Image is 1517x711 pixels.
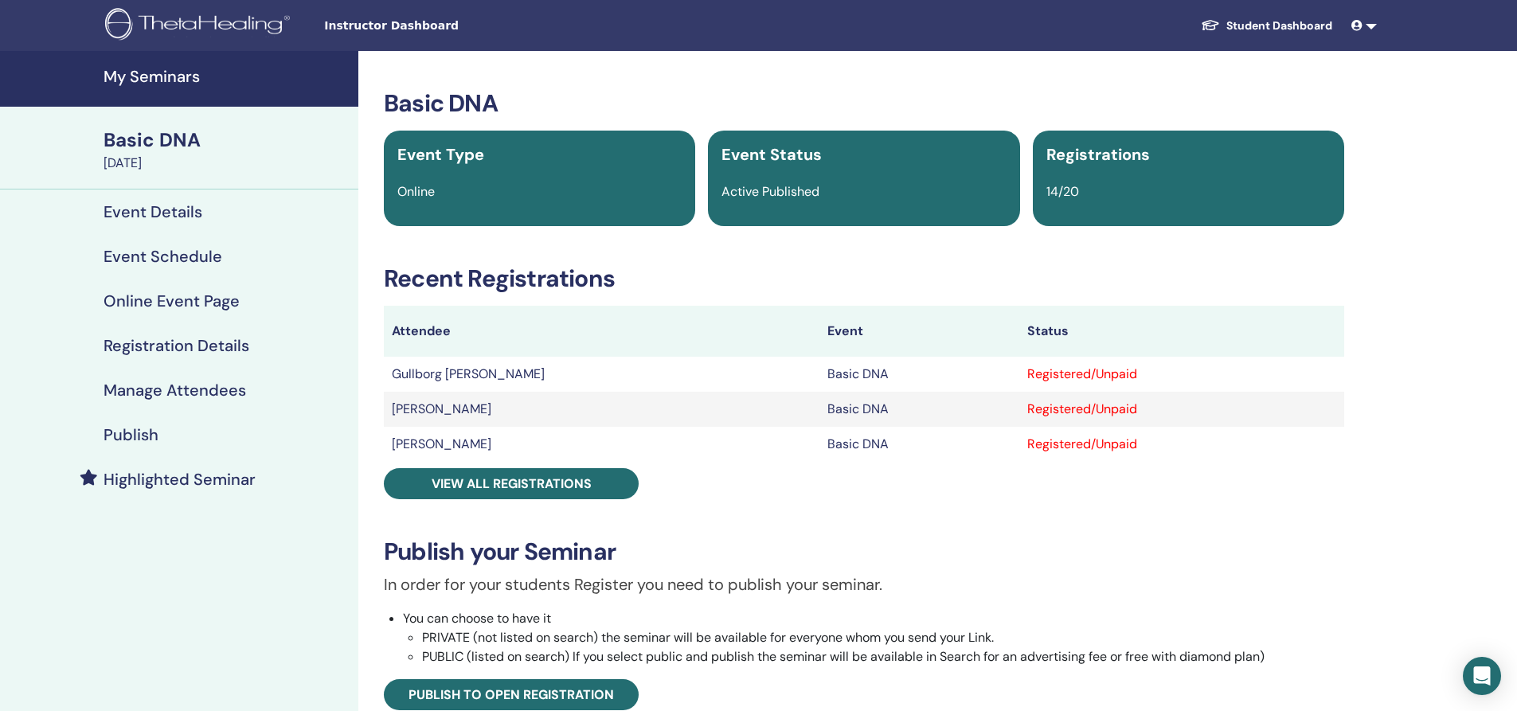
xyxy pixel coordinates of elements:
h3: Recent Registrations [384,264,1344,293]
span: Event Type [397,144,484,165]
span: Active Published [721,183,819,200]
td: Gullborg [PERSON_NAME] [384,357,819,392]
h4: Online Event Page [104,291,240,311]
span: Registrations [1046,144,1150,165]
div: Registered/Unpaid [1027,400,1336,419]
p: In order for your students Register you need to publish your seminar. [384,572,1344,596]
span: Instructor Dashboard [324,18,563,34]
li: You can choose to have it [403,609,1344,666]
div: Basic DNA [104,127,349,154]
a: View all registrations [384,468,639,499]
a: Basic DNA[DATE] [94,127,358,173]
td: Basic DNA [819,357,1019,392]
td: Basic DNA [819,392,1019,427]
h4: Registration Details [104,336,249,355]
a: Publish to open registration [384,679,639,710]
li: PRIVATE (not listed on search) the seminar will be available for everyone whom you send your Link. [422,628,1344,647]
h4: Highlighted Seminar [104,470,256,489]
h3: Basic DNA [384,89,1344,118]
div: Registered/Unpaid [1027,435,1336,454]
div: Registered/Unpaid [1027,365,1336,384]
h4: My Seminars [104,67,349,86]
td: [PERSON_NAME] [384,427,819,462]
img: graduation-cap-white.svg [1201,18,1220,32]
span: 14/20 [1046,183,1079,200]
img: logo.png [105,8,295,44]
h4: Event Schedule [104,247,222,266]
h4: Manage Attendees [104,381,246,400]
td: [PERSON_NAME] [384,392,819,427]
span: View all registrations [432,475,592,492]
div: Open Intercom Messenger [1463,657,1501,695]
td: Basic DNA [819,427,1019,462]
h4: Publish [104,425,158,444]
h3: Publish your Seminar [384,537,1344,566]
span: Online [397,183,435,200]
li: PUBLIC (listed on search) If you select public and publish the seminar will be available in Searc... [422,647,1344,666]
th: Attendee [384,306,819,357]
a: Student Dashboard [1188,11,1345,41]
span: Publish to open registration [409,686,614,703]
th: Event [819,306,1019,357]
h4: Event Details [104,202,202,221]
th: Status [1019,306,1344,357]
span: Event Status [721,144,822,165]
div: [DATE] [104,154,349,173]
